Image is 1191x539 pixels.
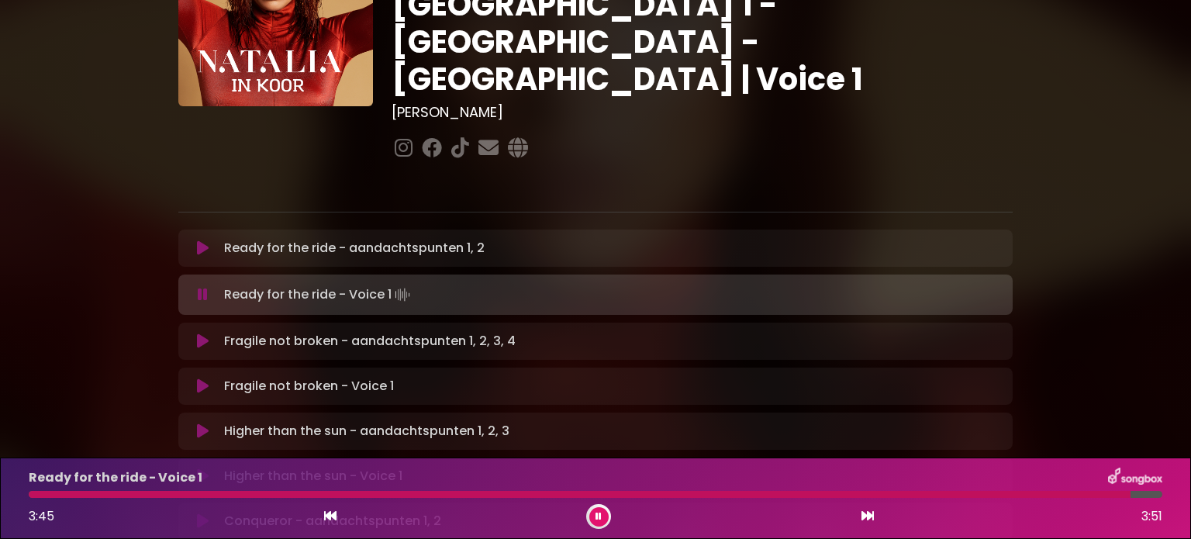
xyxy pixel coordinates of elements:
[392,104,1013,121] h3: [PERSON_NAME]
[224,332,516,351] p: Fragile not broken - aandachtspunten 1, 2, 3, 4
[392,284,413,306] img: waveform4.gif
[29,507,54,525] span: 3:45
[1108,468,1162,488] img: songbox-logo-white.png
[1141,507,1162,526] span: 3:51
[29,468,202,487] p: Ready for the ride - Voice 1
[224,239,485,257] p: Ready for the ride - aandachtspunten 1, 2
[224,422,509,441] p: Higher than the sun - aandachtspunten 1, 2, 3
[224,377,394,396] p: Fragile not broken - Voice 1
[224,284,413,306] p: Ready for the ride - Voice 1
